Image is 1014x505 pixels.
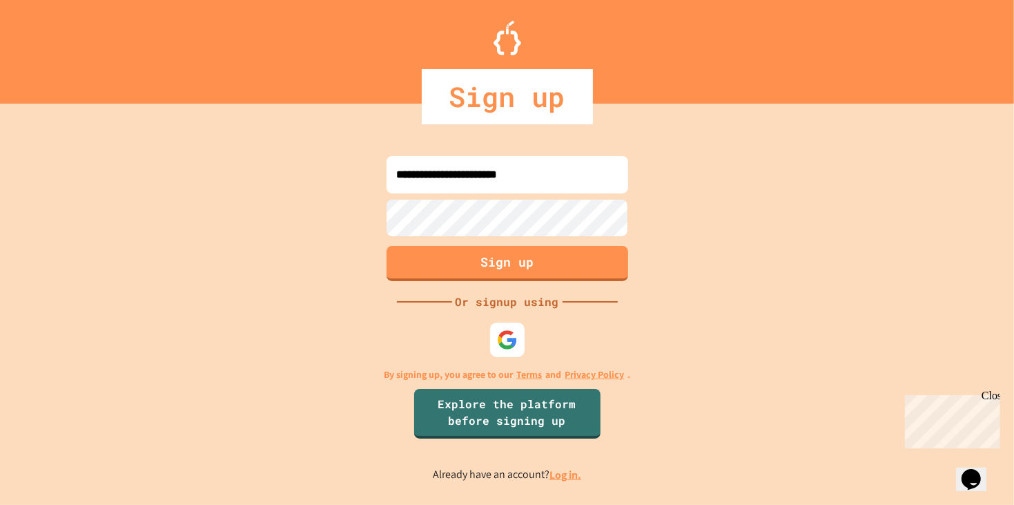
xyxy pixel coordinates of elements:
[956,450,1000,491] iframe: chat widget
[497,330,518,350] img: google-icon.svg
[414,389,601,439] a: Explore the platform before signing up
[384,368,630,382] p: By signing up, you agree to our and .
[549,468,581,482] a: Log in.
[387,246,628,281] button: Sign up
[516,368,542,382] a: Terms
[452,294,563,310] div: Or signup using
[6,6,95,88] div: Chat with us now!Close
[433,466,581,484] p: Already have an account?
[494,21,521,55] img: Logo.svg
[565,368,624,382] a: Privacy Policy
[899,390,1000,448] iframe: chat widget
[422,69,593,124] div: Sign up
